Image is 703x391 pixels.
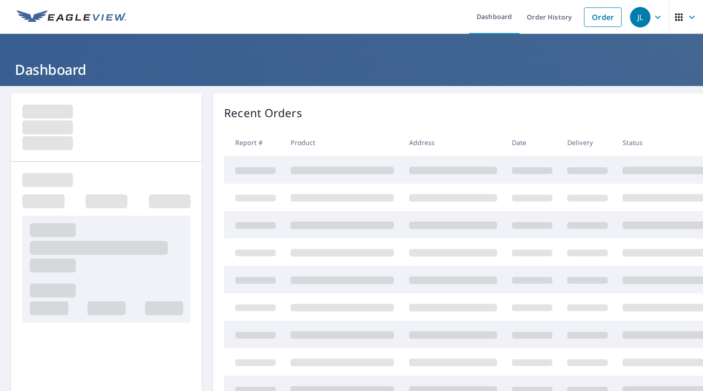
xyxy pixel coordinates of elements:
th: Delivery [560,129,615,156]
img: EV Logo [17,10,126,24]
a: Order [584,7,622,27]
th: Address [402,129,504,156]
p: Recent Orders [224,105,302,121]
div: JL [630,7,650,27]
th: Product [283,129,401,156]
h1: Dashboard [11,60,692,79]
th: Report # [224,129,283,156]
th: Date [504,129,560,156]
